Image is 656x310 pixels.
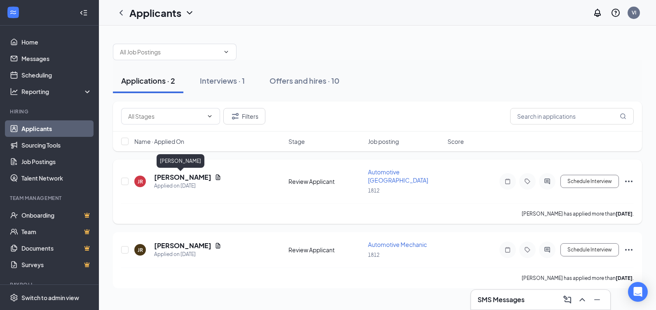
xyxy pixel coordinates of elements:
div: Applied on [DATE] [154,182,221,190]
svg: ChevronLeft [116,8,126,18]
svg: ChevronDown [185,8,194,18]
a: Home [21,34,92,50]
div: Hiring [10,108,90,115]
button: ComposeMessage [561,293,574,306]
h5: [PERSON_NAME] [154,241,211,250]
a: OnboardingCrown [21,207,92,223]
button: ChevronUp [576,293,589,306]
b: [DATE] [616,275,633,281]
span: Job posting [368,137,399,146]
h1: Applicants [129,6,181,20]
div: [PERSON_NAME] [157,154,204,168]
a: Job Postings [21,153,92,170]
a: Scheduling [21,67,92,83]
svg: Settings [10,294,18,302]
svg: Collapse [80,9,88,17]
svg: Tag [522,247,532,253]
svg: ChevronUp [577,295,587,305]
div: Team Management [10,195,90,202]
input: All Job Postings [120,47,220,56]
div: JR [138,247,143,254]
span: 1812 [368,188,380,194]
input: All Stages [128,112,203,121]
input: Search in applications [510,108,634,124]
a: Talent Network [21,170,92,186]
svg: Analysis [10,87,18,96]
svg: ChevronDown [206,113,213,120]
a: Applicants [21,120,92,137]
div: JR [138,178,143,185]
div: VI [632,9,636,16]
span: Stage [288,137,305,146]
svg: Filter [230,111,240,121]
div: Applied on [DATE] [154,250,221,258]
a: Messages [21,50,92,67]
svg: ActiveChat [542,178,552,185]
button: Minimize [590,293,604,306]
svg: Document [215,242,221,249]
div: Interviews · 1 [200,75,245,86]
svg: Ellipses [624,176,634,186]
div: Reporting [21,87,92,96]
svg: QuestionInfo [611,8,621,18]
div: Switch to admin view [21,294,79,302]
svg: MagnifyingGlass [620,113,626,120]
a: SurveysCrown [21,256,92,273]
span: Name · Applied On [134,137,184,146]
a: TeamCrown [21,223,92,240]
button: Filter Filters [223,108,265,124]
svg: Notifications [593,8,602,18]
svg: ActiveChat [542,247,552,253]
svg: Tag [522,178,532,185]
button: Schedule Interview [560,243,619,256]
div: Applications · 2 [121,75,175,86]
p: [PERSON_NAME] has applied more than . [522,275,634,282]
svg: ComposeMessage [562,295,572,305]
div: Review Applicant [288,177,363,186]
span: 1812 [368,252,380,258]
a: DocumentsCrown [21,240,92,256]
svg: Document [215,174,221,181]
div: Payroll [10,281,90,288]
h3: SMS Messages [478,295,525,304]
svg: Ellipses [624,245,634,255]
h5: [PERSON_NAME] [154,173,211,182]
span: Automotive Mechanic [368,241,427,248]
div: Offers and hires · 10 [269,75,340,86]
svg: Note [503,247,513,253]
svg: Minimize [592,295,602,305]
span: Automotive [GEOGRAPHIC_DATA] [368,168,428,184]
svg: WorkstreamLogo [9,8,17,16]
p: [PERSON_NAME] has applied more than . [522,210,634,217]
div: Review Applicant [288,246,363,254]
b: [DATE] [616,211,633,217]
svg: Note [503,178,513,185]
span: Score [447,137,464,146]
a: Sourcing Tools [21,137,92,153]
svg: ChevronDown [223,49,230,55]
div: Open Intercom Messenger [628,282,648,302]
button: Schedule Interview [560,175,619,188]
